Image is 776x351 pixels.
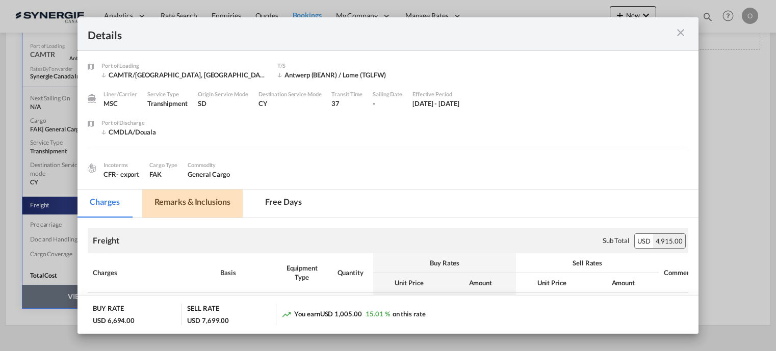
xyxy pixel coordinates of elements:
th: Unit Price [373,273,445,293]
div: 4,915.00 [653,234,685,248]
div: T/S [277,61,386,70]
div: SD [198,99,248,108]
img: cargo.png [86,163,97,174]
th: Amount [445,273,516,293]
div: Antwerp (BEANR) / Lome (TGLFW) [277,70,386,79]
md-pagination-wrapper: Use the left and right arrow keys to navigate between tabs [77,190,324,218]
div: Commodity [188,160,230,170]
div: Origin Service Mode [198,90,248,99]
md-tab-item: Free days [253,190,314,218]
div: Basis [220,268,271,277]
span: General Cargo [188,170,230,178]
span: Transhipment [147,99,188,107]
div: USD 7,699.00 [187,316,229,325]
md-icon: icon-trending-up [281,309,292,319]
md-tab-item: Charges [77,190,132,218]
div: Charges [93,268,210,277]
div: Destination Service Mode [258,90,322,99]
div: CFR [104,170,139,179]
div: Equipment Type [281,263,322,282]
div: Sailing Date [373,90,402,99]
md-tab-item: Remarks & Inclusions [142,190,243,218]
div: Sub Total [603,236,629,245]
th: Unit Price [516,273,587,293]
div: Freight [93,235,119,246]
div: CY [258,99,322,108]
div: Details [88,28,628,40]
div: Port of Discharge [101,118,183,127]
div: Buy Rates [378,258,511,267]
div: Service Type [147,90,188,99]
div: Sell Rates [521,258,654,267]
md-dialog: Port of Loading ... [77,17,699,333]
span: 15.01 % [366,310,390,318]
div: USD 6,694.00 [93,316,135,325]
div: CAMTR/Montreal, QC [101,70,267,79]
div: You earn on this rate [281,309,425,320]
div: BUY RATE [93,304,123,315]
body: Editor, editor2 [10,10,220,21]
div: 37 [331,99,363,108]
div: USD [635,234,653,248]
div: Quantity [332,268,368,277]
div: - export [116,170,139,179]
span: USD 1,005.00 [320,310,362,318]
div: CMDLA/Douala [101,127,183,137]
div: - [373,99,402,108]
div: MSC [104,99,137,108]
th: Comments [659,253,700,293]
div: Incoterms [104,160,139,170]
th: Amount [587,273,659,293]
div: Port of Loading [101,61,267,70]
div: Effective Period [412,90,459,99]
md-icon: icon-close m-3 fg-AAA8AD cursor [675,26,687,39]
div: Transit Time [331,90,363,99]
div: FAK [149,170,177,179]
div: Liner/Carrier [104,90,137,99]
div: 30 Jul 2025 - 29 Aug 2025 [412,99,459,108]
div: SELL RATE [187,304,219,315]
div: Cargo Type [149,160,177,170]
